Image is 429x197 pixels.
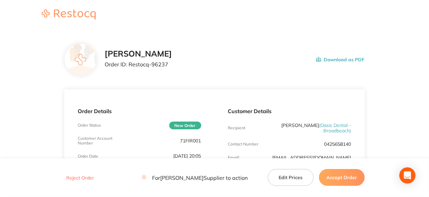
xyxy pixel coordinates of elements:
span: New Order [169,122,201,129]
p: Order ID: Restocq- 96237 [105,61,172,67]
p: Contact Number [228,142,259,146]
a: Restocq logo [35,9,102,21]
p: For [PERSON_NAME] Supplier to action [141,174,248,181]
p: Customer Details [228,108,351,114]
img: Restocq logo [35,9,102,20]
p: Order Details [78,108,201,114]
p: Emaill [228,155,240,160]
p: 71FIR001 [180,138,201,143]
button: Edit Prices [268,169,314,186]
p: Customer Account Number [78,136,119,145]
p: [PERSON_NAME] [269,123,351,133]
p: Order Date [78,154,98,159]
h2: [PERSON_NAME] [105,49,172,59]
button: Reject Order [64,175,96,181]
p: Recipient [228,126,246,130]
p: Order Status [78,123,101,128]
p: 0425658140 [324,141,351,147]
a: [EMAIL_ADDRESS][DOMAIN_NAME] [272,155,351,161]
span: ( Oasis Dental - Broadbeach ) [319,122,351,134]
button: Accept Order [319,169,365,186]
p: [DATE] 20:05 [174,153,201,159]
button: Download as PDF [316,49,365,70]
div: Open Intercom Messenger [399,167,416,184]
